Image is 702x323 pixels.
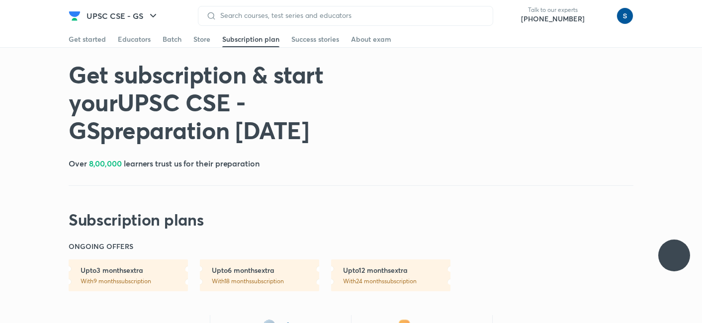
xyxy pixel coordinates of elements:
div: Store [193,34,210,44]
div: Get started [69,34,106,44]
img: avatar [593,8,609,24]
div: Batch [163,34,181,44]
a: Upto6 monthsextraWith18 monthssubscription [200,259,319,291]
h1: Get subscription & start your UPSC CSE - GS preparation [DATE] [69,60,408,144]
h2: Subscription plans [69,210,203,230]
p: With 24 months subscription [343,277,450,285]
a: Get started [69,31,106,47]
h6: Upto 3 months extra [81,265,188,275]
div: Subscription plan [222,34,279,44]
div: Educators [118,34,151,44]
a: Success stories [291,31,339,47]
a: Store [193,31,210,47]
h5: Over learners trust us for their preparation [69,158,260,169]
a: Batch [163,31,181,47]
img: simran kumari [616,7,633,24]
a: [PHONE_NUMBER] [521,14,585,24]
img: Company Logo [69,10,81,22]
div: Success stories [291,34,339,44]
a: About exam [351,31,391,47]
h6: Upto 12 months extra [343,265,450,275]
h6: ONGOING OFFERS [69,242,133,251]
h6: Upto 6 months extra [212,265,319,275]
img: call-us [501,6,521,26]
span: 8,00,000 [89,158,122,168]
div: About exam [351,34,391,44]
a: Upto12 monthsextraWith24 monthssubscription [331,259,450,291]
button: UPSC CSE - GS [81,6,165,26]
p: With 18 months subscription [212,277,319,285]
a: Upto3 monthsextraWith9 monthssubscription [69,259,188,291]
img: ttu [668,249,680,261]
input: Search courses, test series and educators [216,11,485,19]
p: With 9 months subscription [81,277,188,285]
a: Educators [118,31,151,47]
a: Subscription plan [222,31,279,47]
p: Talk to our experts [521,6,585,14]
